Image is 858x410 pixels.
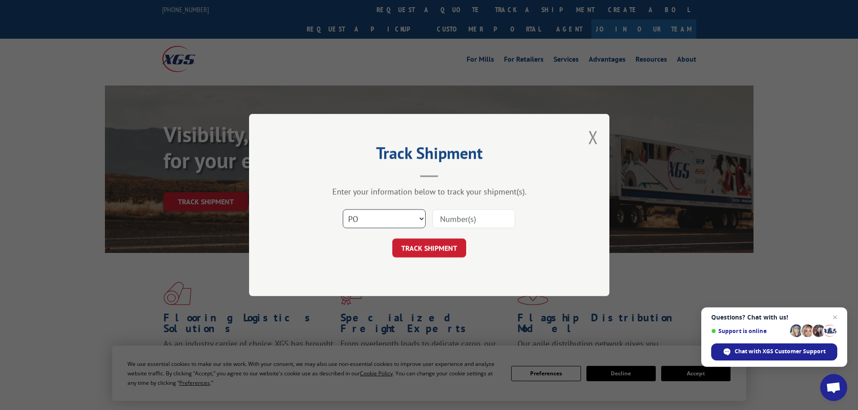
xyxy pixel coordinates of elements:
[711,314,837,321] span: Questions? Chat with us!
[830,312,840,323] span: Close chat
[392,239,466,257] button: TRACK SHIPMENT
[588,125,598,149] button: Close modal
[820,374,847,401] div: Open chat
[711,343,837,360] div: Chat with XGS Customer Support
[432,209,515,228] input: Number(s)
[294,147,564,164] h2: Track Shipment
[735,347,826,356] span: Chat with XGS Customer Support
[711,328,787,334] span: Support is online
[294,186,564,197] div: Enter your information below to track your shipment(s).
